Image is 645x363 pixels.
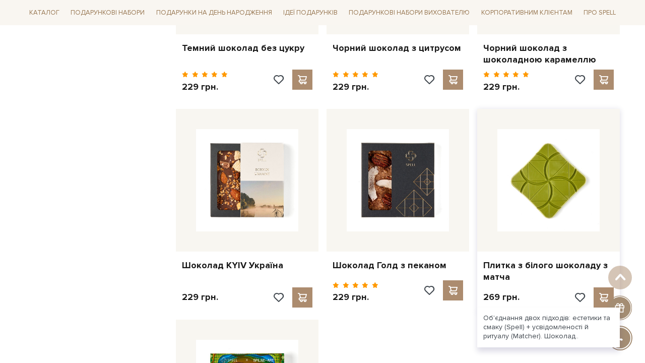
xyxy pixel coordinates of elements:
[279,5,342,21] a: Ідеї подарунків
[152,5,276,21] a: Подарунки на День народження
[477,308,620,347] div: Об'єднання двох підходів: естетики та смаку (Spell) + усвідомленості й ритуалу (Matcher). Шоколад..
[477,4,576,21] a: Корпоративним клієнтам
[333,42,463,54] a: Чорний шоколад з цитрусом
[497,129,600,231] img: Плитка з білого шоколаду з матча
[333,260,463,271] a: Шоколад Голд з пеканом
[483,291,520,303] p: 269 грн.
[333,291,378,303] p: 229 грн.
[333,81,378,93] p: 229 грн.
[182,260,312,271] a: Шоколад KYIV Україна
[483,42,614,66] a: Чорний шоколад з шоколадною карамеллю
[579,5,620,21] a: Про Spell
[483,81,529,93] p: 229 грн.
[345,4,474,21] a: Подарункові набори вихователю
[196,129,298,231] img: Шоколад KYIV Україна
[25,5,63,21] a: Каталог
[67,5,149,21] a: Подарункові набори
[182,42,312,54] a: Темний шоколад без цукру
[483,260,614,283] a: Плитка з білого шоколаду з матча
[182,81,228,93] p: 229 грн.
[182,291,218,303] p: 229 грн.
